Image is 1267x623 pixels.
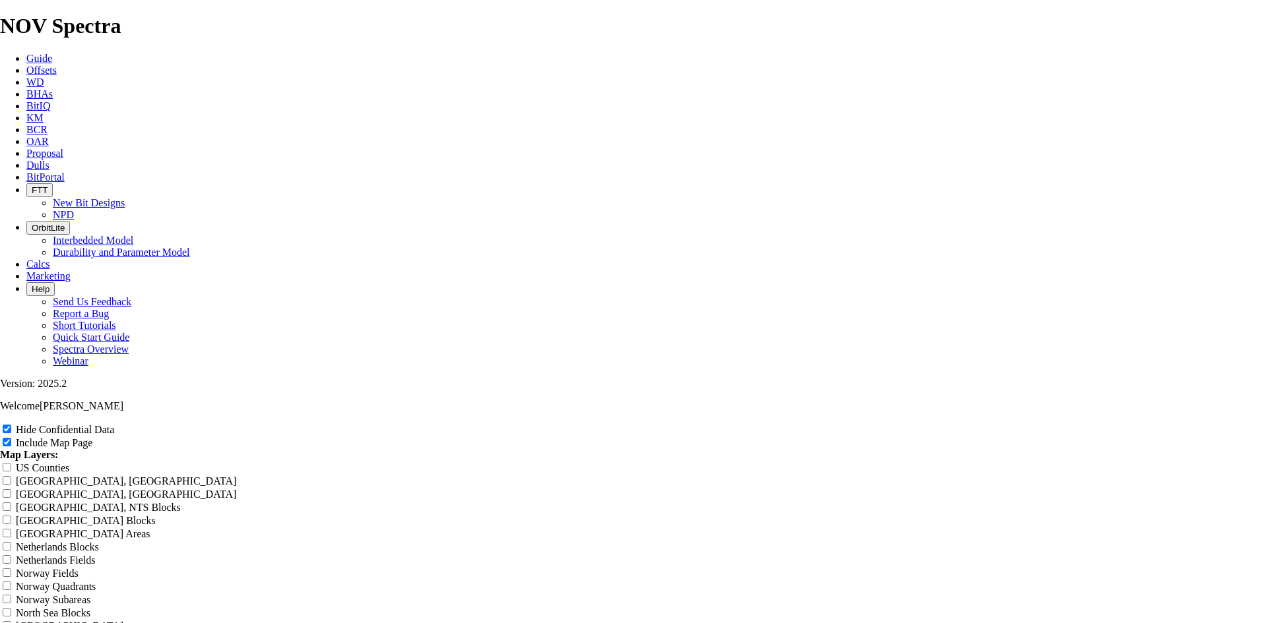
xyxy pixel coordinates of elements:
a: New Bit Designs [53,197,125,208]
span: FTT [32,185,48,195]
label: US Counties [16,462,69,473]
label: [GEOGRAPHIC_DATA], [GEOGRAPHIC_DATA] [16,489,236,500]
label: Netherlands Fields [16,554,95,566]
a: Offsets [26,65,57,76]
label: North Sea Blocks [16,607,90,618]
label: [GEOGRAPHIC_DATA], NTS Blocks [16,502,181,513]
span: Help [32,284,49,294]
a: Webinar [53,355,88,367]
a: NPD [53,209,74,220]
label: Netherlands Blocks [16,541,99,552]
a: Dulls [26,160,49,171]
a: Spectra Overview [53,343,129,355]
a: Quick Start Guide [53,332,129,343]
a: KM [26,112,44,123]
label: Norway Quadrants [16,581,96,592]
a: Short Tutorials [53,320,116,331]
a: Proposal [26,148,63,159]
a: Report a Bug [53,308,109,319]
a: Marketing [26,270,71,282]
a: Durability and Parameter Model [53,247,190,258]
label: [GEOGRAPHIC_DATA], [GEOGRAPHIC_DATA] [16,475,236,487]
label: [GEOGRAPHIC_DATA] Areas [16,528,150,539]
span: [PERSON_NAME] [40,400,123,411]
label: Norway Fields [16,568,79,579]
a: BCR [26,124,48,135]
a: Calcs [26,258,50,270]
a: OAR [26,136,49,147]
a: Send Us Feedback [53,296,131,307]
button: FTT [26,183,53,197]
label: Hide Confidential Data [16,424,114,435]
label: Include Map Page [16,437,92,448]
button: OrbitLite [26,221,70,235]
a: BHAs [26,88,53,100]
a: Guide [26,53,52,64]
button: Help [26,282,55,296]
a: WD [26,76,44,88]
label: [GEOGRAPHIC_DATA] Blocks [16,515,156,526]
span: OrbitLite [32,223,65,233]
a: BitIQ [26,100,50,111]
a: BitPortal [26,171,65,183]
label: Norway Subareas [16,594,90,605]
a: Interbedded Model [53,235,133,246]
